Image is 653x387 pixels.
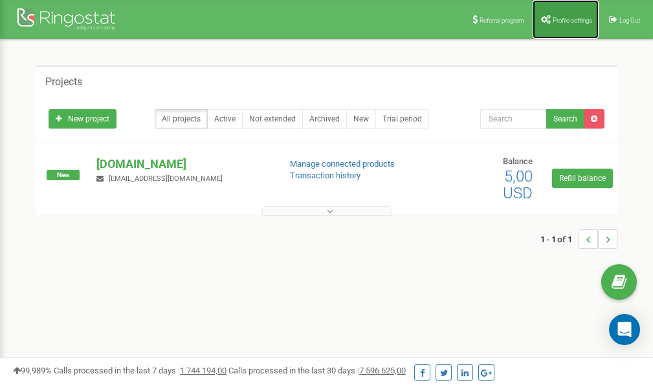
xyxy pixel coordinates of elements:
[552,169,613,188] a: Refill balance
[480,17,524,24] span: Referral program
[207,109,243,129] a: Active
[546,109,584,129] button: Search
[609,314,640,345] div: Open Intercom Messenger
[155,109,208,129] a: All projects
[47,170,80,180] span: New
[553,17,592,24] span: Profile settings
[109,174,223,183] span: [EMAIL_ADDRESS][DOMAIN_NAME]
[45,76,82,88] h5: Projects
[540,216,617,262] nav: ...
[49,109,116,129] a: New project
[503,167,533,202] span: 5,00 USD
[375,109,429,129] a: Trial period
[503,156,533,166] span: Balance
[242,109,303,129] a: Not extended
[359,366,406,375] u: 7 596 625,00
[290,171,360,180] a: Transaction history
[228,366,406,375] span: Calls processed in the last 30 days :
[180,366,227,375] u: 1 744 194,00
[480,109,547,129] input: Search
[619,17,640,24] span: Log Out
[346,109,376,129] a: New
[540,229,579,249] span: 1 - 1 of 1
[302,109,347,129] a: Archived
[54,366,227,375] span: Calls processed in the last 7 days :
[96,156,269,173] p: [DOMAIN_NAME]
[13,366,52,375] span: 99,989%
[290,159,395,169] a: Manage connected products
